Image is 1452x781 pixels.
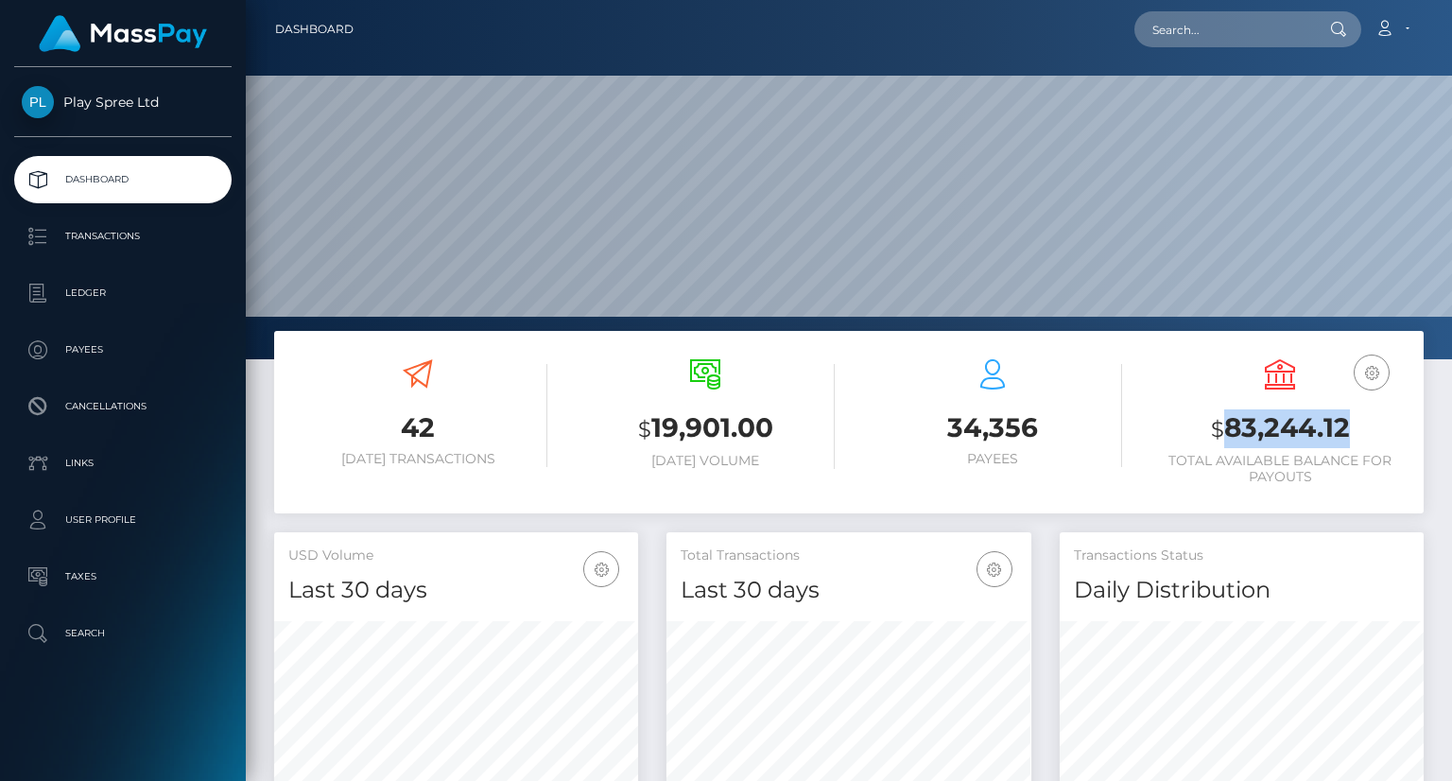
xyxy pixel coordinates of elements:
[681,574,1016,607] h4: Last 30 days
[22,336,224,364] p: Payees
[14,610,232,657] a: Search
[288,574,624,607] h4: Last 30 days
[1211,416,1224,443] small: $
[288,451,547,467] h6: [DATE] Transactions
[14,94,232,111] span: Play Spree Ltd
[1150,409,1409,448] h3: 83,244.12
[14,326,232,373] a: Payees
[1074,547,1409,565] h5: Transactions Status
[22,563,224,591] p: Taxes
[576,409,835,448] h3: 19,901.00
[638,416,651,443] small: $
[1150,453,1409,485] h6: Total Available Balance for Payouts
[288,409,547,446] h3: 42
[14,156,232,203] a: Dashboard
[14,553,232,600] a: Taxes
[1134,11,1312,47] input: Search...
[576,453,835,469] h6: [DATE] Volume
[14,383,232,430] a: Cancellations
[288,547,624,565] h5: USD Volume
[863,451,1122,467] h6: Payees
[863,409,1122,446] h3: 34,356
[14,269,232,317] a: Ledger
[681,547,1016,565] h5: Total Transactions
[275,9,354,49] a: Dashboard
[22,392,224,421] p: Cancellations
[22,506,224,534] p: User Profile
[14,440,232,487] a: Links
[14,213,232,260] a: Transactions
[22,165,224,194] p: Dashboard
[22,619,224,648] p: Search
[22,279,224,307] p: Ledger
[22,86,54,118] img: Play Spree Ltd
[14,496,232,544] a: User Profile
[1074,574,1409,607] h4: Daily Distribution
[39,15,207,52] img: MassPay Logo
[22,222,224,251] p: Transactions
[22,449,224,477] p: Links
